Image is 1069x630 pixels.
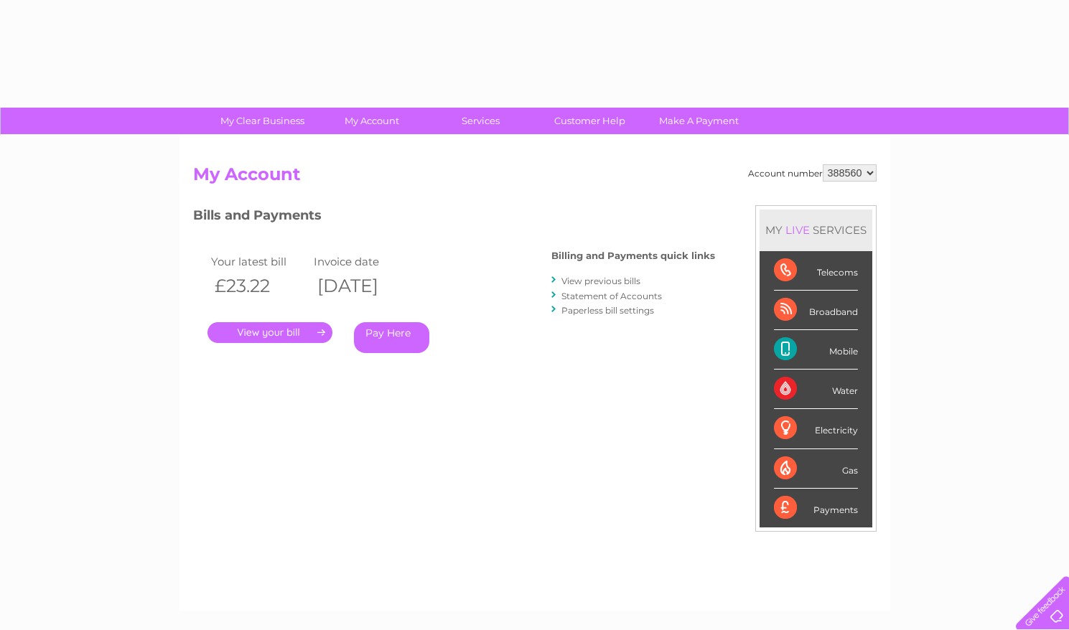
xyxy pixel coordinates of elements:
a: Customer Help [531,108,649,134]
div: Broadband [774,291,858,330]
div: Telecoms [774,251,858,291]
div: Mobile [774,330,858,370]
div: Payments [774,489,858,527]
td: Invoice date [310,252,414,271]
div: Account number [748,164,877,182]
div: LIVE [783,223,813,237]
th: £23.22 [207,271,311,301]
a: Paperless bill settings [561,305,654,316]
a: My Clear Business [203,108,322,134]
h2: My Account [193,164,877,192]
h3: Bills and Payments [193,205,715,230]
div: Electricity [774,409,858,448]
td: Your latest bill [207,252,311,271]
th: [DATE] [310,271,414,301]
div: Gas [774,449,858,489]
a: Pay Here [354,322,429,353]
h4: Billing and Payments quick links [551,250,715,261]
a: Services [421,108,540,134]
a: Make A Payment [640,108,758,134]
a: . [207,322,332,343]
a: My Account [312,108,431,134]
div: Water [774,370,858,409]
a: Statement of Accounts [561,291,662,301]
div: MY SERVICES [760,210,872,250]
a: View previous bills [561,276,640,286]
